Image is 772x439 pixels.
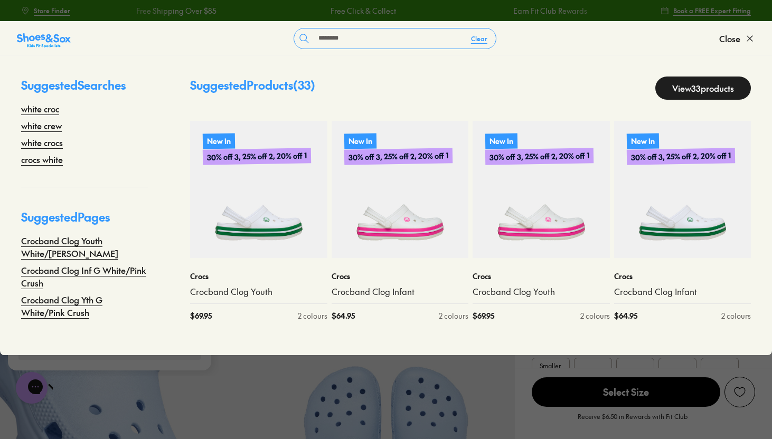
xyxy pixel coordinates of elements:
[473,121,610,258] a: New In30% off 3, 25% off 2, 20% off 1
[485,133,517,149] p: New In
[18,69,201,92] div: Reply to the campaigns
[298,310,327,321] div: 2 colours
[719,32,740,45] span: Close
[18,33,201,65] div: Struggling to find the right size? Let me know if I can help!
[661,1,751,20] a: Book a FREE Expert Fitting
[332,271,469,282] p: Crocs
[17,32,71,49] img: SNS_Logo_Responsive.svg
[463,29,496,48] button: Clear
[578,412,688,431] p: Receive $6.50 in Rewards with Fit Club
[473,271,610,282] p: Crocs
[626,133,658,149] p: New In
[17,30,71,47] a: Shoes &amp; Sox
[21,153,63,166] a: crocs white
[8,12,211,65] div: Message from Shoes. Struggling to find the right size? Let me know if I can help!
[485,148,594,165] p: 30% off 3, 25% off 2, 20% off 1
[655,77,751,100] a: View33products
[513,5,587,16] a: Earn Fit Club Rewards
[21,77,148,102] p: Suggested Searches
[532,361,569,380] span: Smaller Sizes
[580,310,610,321] div: 2 colours
[626,148,735,165] p: 30% off 3, 25% off 2, 20% off 1
[344,133,376,149] p: New In
[532,377,720,407] button: Select Size
[332,286,469,298] a: Crocband Clog Infant
[614,271,751,282] p: Crocs
[719,27,755,50] button: Close
[190,310,212,321] span: $ 69.95
[331,5,396,16] a: Free Click & Collect
[190,271,327,282] p: Crocs
[21,234,148,260] a: Crocband Clog Youth White/[PERSON_NAME]
[439,310,468,321] div: 2 colours
[332,121,469,258] a: New In30% off 3, 25% off 2, 20% off 1
[34,6,70,15] span: Store Finder
[724,377,755,407] button: Add to Wishlist
[21,102,59,115] a: white croc
[21,264,148,289] a: Crocband Clog Inf G White/Pink Crush
[21,293,148,319] a: Crocband Clog Yth G White/Pink Crush
[332,310,355,321] span: $ 64.95
[614,121,751,258] a: New In30% off 3, 25% off 2, 20% off 1
[629,364,641,377] span: 012
[588,364,598,377] span: 011
[614,286,751,298] a: Crocband Clog Infant
[190,286,327,298] a: Crocband Clog Youth
[21,1,70,20] a: Store Finder
[614,310,637,321] span: $ 64.95
[344,148,452,165] p: 30% off 3, 25% off 2, 20% off 1
[11,368,53,407] iframe: Gorgias live chat messenger
[190,121,327,258] a: New In30% off 3, 25% off 2, 20% off 1
[203,133,235,149] p: New In
[21,136,63,149] a: white crocs
[21,208,148,234] p: Suggested Pages
[673,6,751,15] span: Book a FREE Expert Fitting
[40,15,81,26] h3: Shoes
[293,77,315,93] span: ( 33 )
[473,286,610,298] a: Crocband Clog Youth
[136,5,216,16] a: Free Shipping Over $85
[21,119,62,132] a: white crew
[190,77,315,100] p: Suggested Products
[8,2,211,103] div: Campaign message
[721,310,751,321] div: 2 colours
[203,148,311,165] p: 30% off 3, 25% off 2, 20% off 1
[473,310,494,321] span: $ 69.95
[18,12,35,29] img: Shoes logo
[186,13,201,28] button: Dismiss campaign
[671,364,683,377] span: 013
[718,364,721,377] span: 1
